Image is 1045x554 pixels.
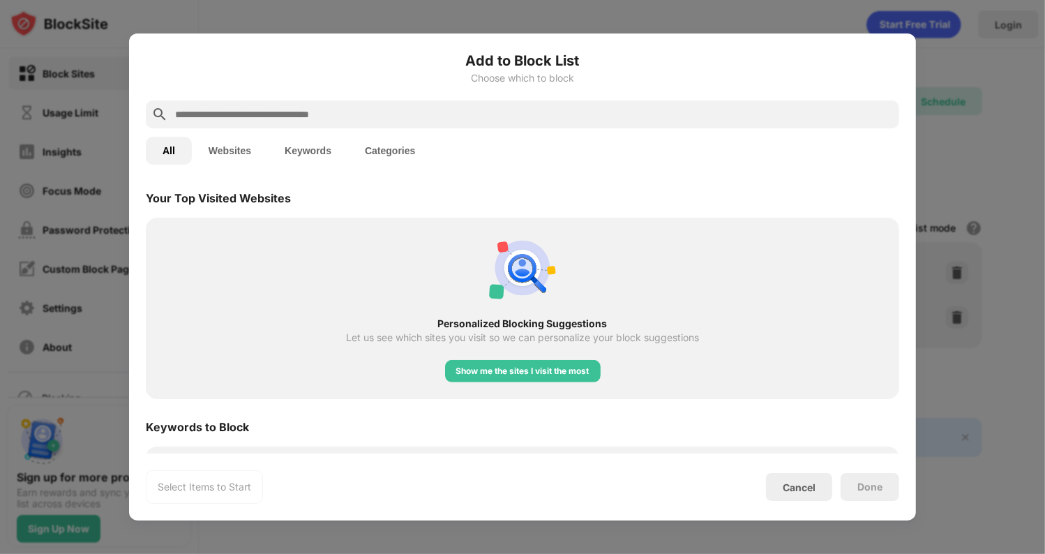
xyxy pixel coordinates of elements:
div: Show me the sites I visit the most [456,364,589,378]
button: Websites [192,137,268,165]
div: Your Top Visited Websites [146,191,291,205]
button: Categories [348,137,432,165]
button: Keywords [268,137,348,165]
img: search.svg [151,106,168,123]
div: Personalized Blocking Suggestions [171,318,874,329]
div: Done [857,481,882,493]
div: Cancel [783,481,815,493]
div: Keywords to Block [146,420,249,434]
div: Let us see which sites you visit so we can personalize your block suggestions [346,332,699,343]
div: Choose which to block [146,73,899,84]
img: personal-suggestions.svg [489,234,556,301]
h6: Add to Block List [146,50,899,71]
div: Select Items to Start [158,480,251,494]
button: All [146,137,192,165]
